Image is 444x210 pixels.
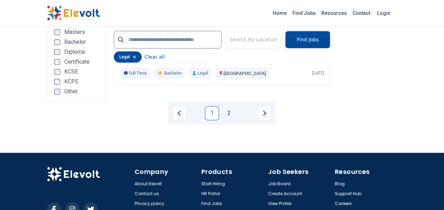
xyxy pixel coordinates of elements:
span: Bachelor [164,70,181,76]
a: Login [373,6,395,20]
a: Find Jobs [201,201,222,206]
a: Contact [350,7,373,19]
input: Bachelor [54,39,60,45]
span: Bachelor [64,39,86,45]
button: Clear all [144,51,165,63]
a: Next page [257,106,271,120]
input: KCPE [54,79,60,84]
p: [DATE] [312,70,324,76]
input: Other [54,89,60,94]
h4: Company [135,167,197,177]
a: Support Hub [335,191,361,197]
input: Certificate [54,59,60,65]
div: legal [114,51,142,63]
span: Masters [64,29,85,35]
a: Job Board [268,181,291,187]
a: View Profile [268,201,291,206]
a: Privacy policy [135,201,164,206]
a: Resources [319,7,350,19]
a: Page 1 is your current page [205,106,219,120]
img: Elevolt [47,6,100,21]
span: Diploma [64,49,85,55]
span: KCPE [64,79,78,84]
a: Home [270,7,290,19]
a: Previous page [172,106,187,120]
a: Create Account [268,191,302,197]
a: About Elevolt [135,181,162,187]
p: Legal [188,68,212,79]
p: Full Time [120,68,151,79]
a: Contact us [135,191,159,197]
h4: Products [201,167,264,177]
input: Diploma [54,49,60,55]
iframe: Chat Widget [409,176,444,210]
span: [GEOGRAPHIC_DATA] [224,71,266,76]
h4: Job Seekers [268,167,331,177]
span: Certificate [64,59,90,65]
img: Elevolt [47,167,100,182]
a: HR Portal [201,191,220,197]
a: Blog [335,181,345,187]
a: Careers [335,201,352,206]
input: Masters [54,29,60,35]
a: Find Jobs [290,7,319,19]
button: Find Jobs [285,31,330,48]
h4: Resources [335,167,397,177]
span: Other [64,89,78,94]
ul: Pagination [172,106,271,120]
a: Page 2 [222,106,236,120]
input: KCSE [54,69,60,75]
span: KCSE [64,69,78,75]
a: Start Hiring [201,181,225,187]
